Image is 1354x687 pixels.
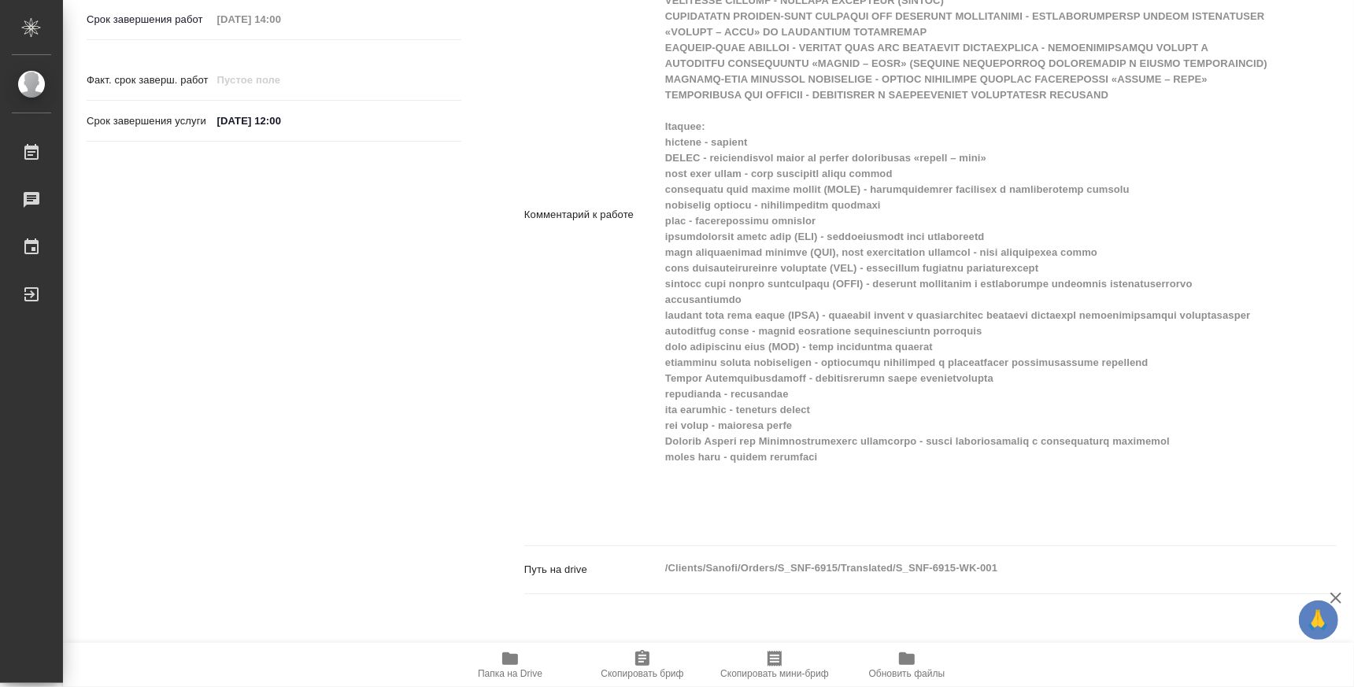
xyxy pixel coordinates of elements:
[1305,604,1332,637] span: 🙏
[869,668,945,679] span: Обновить файлы
[212,68,350,91] input: Пустое поле
[87,12,212,28] p: Срок завершения работ
[478,668,542,679] span: Папка на Drive
[601,668,683,679] span: Скопировать бриф
[1299,600,1338,640] button: 🙏
[841,643,973,687] button: Обновить файлы
[212,8,350,31] input: Пустое поле
[212,109,350,132] input: ✎ Введи что-нибудь
[444,643,576,687] button: Папка на Drive
[576,643,708,687] button: Скопировать бриф
[720,668,828,679] span: Скопировать мини-бриф
[708,643,841,687] button: Скопировать мини-бриф
[87,113,212,129] p: Срок завершения услуги
[87,72,212,88] p: Факт. срок заверш. работ
[660,555,1269,582] textarea: /Clients/Sanofi/Orders/S_SNF-6915/Translated/S_SNF-6915-WK-001
[524,562,660,578] p: Путь на drive
[524,207,660,223] p: Комментарий к работе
